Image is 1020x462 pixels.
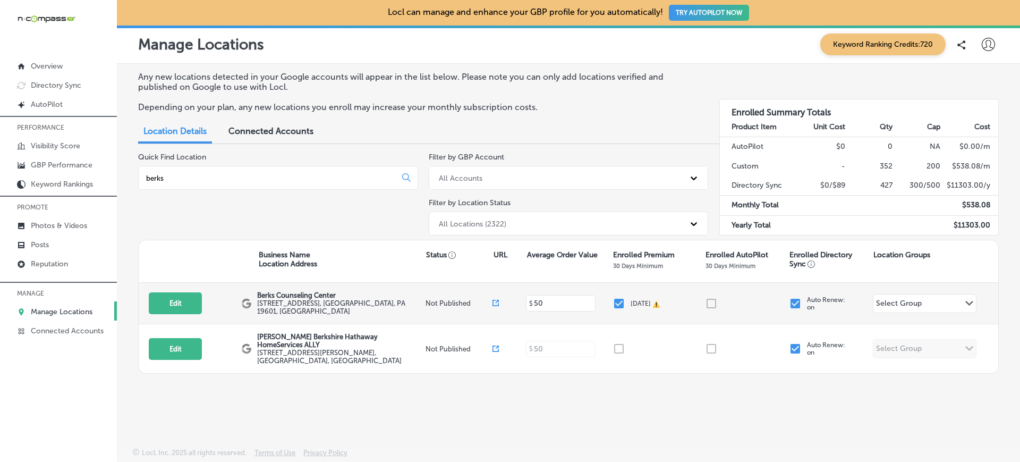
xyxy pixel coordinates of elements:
p: Location Groups [873,250,930,259]
span: Keyword Ranking Credits: 720 [820,33,946,55]
td: AutoPilot [720,137,799,157]
p: Auto Renew: on [807,296,845,311]
p: 30 Days Minimum [613,262,663,270]
p: Directory Sync [31,81,81,90]
td: NA [893,137,940,157]
button: TRY AUTOPILOT NOW [669,5,749,21]
img: 660ab0bf-5cc7-4cb8-ba1c-48b5ae0f18e60NCTV_CLogo_TV_Black_-500x88.png [17,14,75,24]
p: Enrolled AutoPilot [705,250,768,259]
a: Privacy Policy [303,449,347,462]
p: Auto Renew: on [807,341,845,356]
td: Monthly Total [720,196,799,215]
input: All Locations [145,173,394,183]
button: Edit [149,338,202,360]
td: Directory Sync [720,176,799,196]
span: Location Details [143,126,207,136]
p: Manage Locations [138,36,264,53]
p: URL [494,250,507,259]
td: $ 11303.00 /y [941,176,999,196]
label: Filter by Location Status [429,198,511,207]
div: All Locations (2322) [439,219,506,228]
td: $ 538.08 /m [941,157,999,176]
th: Cost [941,117,999,137]
td: 427 [846,176,893,196]
p: Overview [31,62,63,71]
p: AutoPilot [31,100,63,109]
th: Unit Cost [798,117,846,137]
div: Select Group [876,299,922,311]
p: Manage Locations [31,307,92,316]
td: $0/$89 [798,176,846,196]
strong: Product Item [732,122,777,131]
td: $0 [798,137,846,157]
label: [STREET_ADDRESS][PERSON_NAME] , [GEOGRAPHIC_DATA], [GEOGRAPHIC_DATA] [257,349,423,365]
td: 300/500 [893,176,940,196]
p: Posts [31,240,49,249]
td: 352 [846,157,893,176]
p: Reputation [31,259,68,268]
td: $ 0.00 /m [941,137,999,157]
div: All Accounts [439,173,482,182]
td: Custom [720,157,799,176]
td: - [798,157,846,176]
h3: Enrolled Summary Totals [720,99,999,117]
p: Not Published [426,345,493,353]
img: logo [241,343,252,354]
p: [DATE] [631,300,651,307]
p: 30 Days Minimum [705,262,755,270]
p: $ [529,300,533,307]
p: GBP Performance [31,161,92,170]
label: Filter by GBP Account [429,153,504,162]
td: $ 11303.00 [941,215,999,235]
p: Enrolled Directory Sync [789,250,868,268]
td: 0 [846,137,893,157]
span: Connected Accounts [228,126,313,136]
p: Depending on your plan, any new locations you enroll may increase your monthly subscription costs. [138,102,698,112]
td: 200 [893,157,940,176]
p: Status [426,250,493,259]
label: Quick Find Location [138,153,206,162]
p: Business Name Location Address [259,250,317,268]
p: Keyword Rankings [31,180,93,189]
td: Yearly Total [720,215,799,235]
p: Any new locations detected in your Google accounts will appear in the list below. Please note you... [138,72,698,92]
th: Qty [846,117,893,137]
th: Cap [893,117,940,137]
p: Photos & Videos [31,221,87,230]
a: Terms of Use [254,449,295,462]
p: Not Published [426,299,493,307]
p: Locl, Inc. 2025 all rights reserved. [142,449,246,457]
p: Enrolled Premium [613,250,675,259]
button: Edit [149,292,202,314]
p: Visibility Score [31,141,80,150]
p: [PERSON_NAME] Berkshire Hathaway HomeServices ALLY [257,333,423,349]
p: Connected Accounts [31,326,104,335]
p: Berks Counseling Center [257,291,423,299]
img: logo [241,298,252,309]
label: [STREET_ADDRESS] , [GEOGRAPHIC_DATA], PA 19601, [GEOGRAPHIC_DATA] [257,299,423,315]
p: Average Order Value [527,250,598,259]
td: $ 538.08 [941,196,999,215]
